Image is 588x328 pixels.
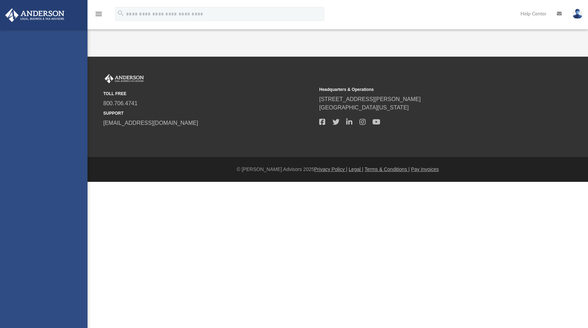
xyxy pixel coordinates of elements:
[319,105,409,110] a: [GEOGRAPHIC_DATA][US_STATE]
[365,166,410,172] a: Terms & Conditions |
[103,120,198,126] a: [EMAIL_ADDRESS][DOMAIN_NAME]
[87,166,588,173] div: © [PERSON_NAME] Advisors 2025
[103,74,145,83] img: Anderson Advisors Platinum Portal
[103,100,138,106] a: 800.706.4741
[349,166,363,172] a: Legal |
[319,86,530,93] small: Headquarters & Operations
[94,10,103,18] i: menu
[319,96,421,102] a: [STREET_ADDRESS][PERSON_NAME]
[103,110,314,116] small: SUPPORT
[411,166,439,172] a: Pay Invoices
[103,91,314,97] small: TOLL FREE
[314,166,348,172] a: Privacy Policy |
[94,13,103,18] a: menu
[117,9,125,17] i: search
[572,9,583,19] img: User Pic
[3,8,66,22] img: Anderson Advisors Platinum Portal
